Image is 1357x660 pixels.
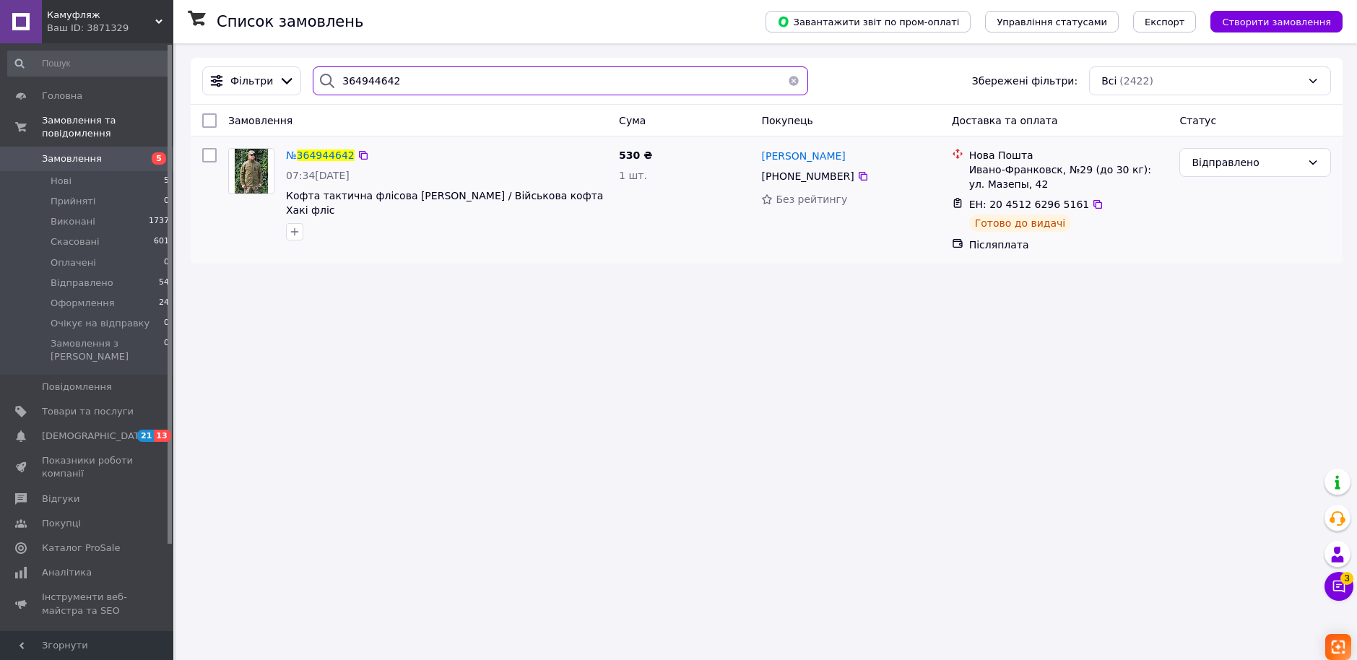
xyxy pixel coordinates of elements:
span: ЕН: 20 4512 6296 5161 [969,199,1090,210]
div: Ивано-Франковск, №29 (до 30 кг): ул. Мазепы, 42 [969,162,1169,191]
span: Покупець [761,115,812,126]
span: Фільтри [230,74,273,88]
span: Головна [42,90,82,103]
span: Оформлення [51,297,115,310]
span: Відгуки [42,492,79,505]
span: 21 [137,430,154,442]
span: Статус [1179,115,1216,126]
span: Інструменти веб-майстра та SEO [42,591,134,617]
span: 24 [159,297,169,310]
span: Cума [619,115,646,126]
div: Післяплата [969,238,1169,252]
span: Нові [51,175,71,188]
button: Експорт [1133,11,1197,32]
span: Товари та послуги [42,405,134,418]
span: Створити замовлення [1222,17,1331,27]
button: Створити замовлення [1210,11,1343,32]
span: [DEMOGRAPHIC_DATA] [42,430,149,443]
span: 3 [1340,568,1353,581]
span: Камуфляж [47,9,155,22]
span: Завантажити звіт по пром-оплаті [777,15,959,28]
span: 0 [164,195,169,208]
span: Збережені фільтри: [972,74,1078,88]
a: Створити замовлення [1196,15,1343,27]
a: Фото товару [228,148,274,194]
div: Ваш ID: 3871329 [47,22,173,35]
span: 0 [164,317,169,330]
span: Замовлення [42,152,102,165]
span: Управління статусами [997,17,1107,27]
span: Замовлення [228,115,292,126]
span: Показники роботи компанії [42,454,134,480]
span: Управління сайтом [42,629,134,655]
a: [PERSON_NAME] [761,149,845,163]
span: 5 [164,175,169,188]
span: 530 ₴ [619,149,652,161]
span: (2422) [1119,75,1153,87]
a: №364944642 [286,149,355,161]
input: Пошук за номером замовлення, ПІБ покупця, номером телефону, Email, номером накладної [313,66,808,95]
span: 0 [164,256,169,269]
span: Повідомлення [42,381,112,394]
div: Нова Пошта [969,148,1169,162]
span: Прийняті [51,195,95,208]
span: 5 [152,152,166,165]
span: Аналітика [42,566,92,579]
span: Без рейтингу [776,194,847,205]
h1: Список замовлень [217,13,363,30]
button: Чат з покупцем3 [1325,572,1353,601]
span: 0 [164,337,169,363]
span: Очікує на відправку [51,317,149,330]
span: 07:34[DATE] [286,170,350,181]
button: Очистить [779,66,808,95]
span: Замовлення та повідомлення [42,114,173,140]
span: 54 [159,277,169,290]
button: Завантажити звіт по пром-оплаті [766,11,971,32]
span: Скасовані [51,235,100,248]
span: Каталог ProSale [42,542,120,555]
input: Пошук [7,51,170,77]
span: № [286,149,297,161]
span: Всі [1101,74,1117,88]
span: 601 [154,235,169,248]
button: Управління статусами [985,11,1119,32]
img: Фото товару [235,149,269,194]
span: Покупці [42,517,81,530]
span: 1737 [149,215,169,228]
span: Експорт [1145,17,1185,27]
span: 1 шт. [619,170,647,181]
div: [PHONE_NUMBER] [758,166,857,186]
span: Відправлено [51,277,113,290]
span: Доставка та оплата [952,115,1058,126]
span: Замовлення з [PERSON_NAME] [51,337,164,363]
span: 13 [154,430,170,442]
div: Відправлено [1192,155,1301,170]
span: 364944642 [297,149,355,161]
a: Кофта тактична флісова [PERSON_NAME] / Військова кофта Хакі фліс [286,190,603,216]
span: Виконані [51,215,95,228]
span: [PERSON_NAME] [761,150,845,162]
div: Готово до видачі [969,214,1072,232]
span: Оплачені [51,256,96,269]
